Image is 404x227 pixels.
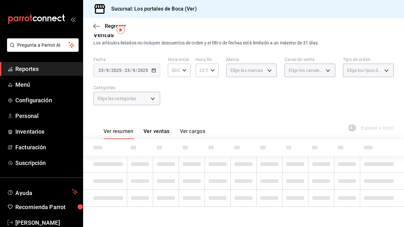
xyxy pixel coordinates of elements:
[104,68,106,73] span: /
[104,128,205,139] div: navigation tabs
[137,68,148,73] input: ----
[7,38,79,52] button: Pregunta a Parrot AI
[180,128,206,139] button: Ver cargos
[15,112,78,120] span: Personal
[15,65,78,73] span: Reportes
[132,68,136,73] input: --
[124,68,130,73] input: --
[111,68,122,73] input: ----
[109,68,111,73] span: /
[15,218,78,227] span: [PERSON_NAME]
[15,127,78,136] span: Inventarios
[226,57,277,62] label: Marca
[168,57,190,62] label: Hora inicio
[104,128,133,139] button: Ver resumen
[93,85,160,90] label: Categorías
[117,26,125,34] img: Tooltip marker
[15,188,69,196] span: Ayuda
[196,57,218,62] label: Hora fin
[343,57,394,62] label: Tipo de orden
[347,67,382,74] span: Elige los tipos de orden
[15,159,78,167] span: Suscripción
[15,203,78,211] span: Recomienda Parrot
[93,57,160,62] label: Fecha
[15,96,78,105] span: Configuración
[15,143,78,152] span: Facturación
[98,68,104,73] input: --
[17,42,69,49] span: Pregunta a Parrot AI
[122,68,124,73] span: -
[97,95,136,102] span: Elige las categorías
[289,67,323,74] span: Elige los canales de venta
[93,40,394,46] div: Los artículos listados no incluyen descuentos de orden y el filtro de fechas está limitado a un m...
[144,128,170,139] button: Ver ventas
[106,5,197,13] h3: Sucursal: Los portales de Boca (Ver)
[230,67,263,74] span: Elige las marcas
[15,80,78,89] span: Menú
[93,23,126,29] button: Regresar
[70,17,75,22] button: open_drawer_menu
[4,46,79,53] a: Pregunta a Parrot AI
[136,68,137,73] span: /
[93,30,114,40] div: Ventas
[130,68,132,73] span: /
[106,68,109,73] input: --
[105,23,126,29] span: Regresar
[284,57,335,62] label: Canal de venta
